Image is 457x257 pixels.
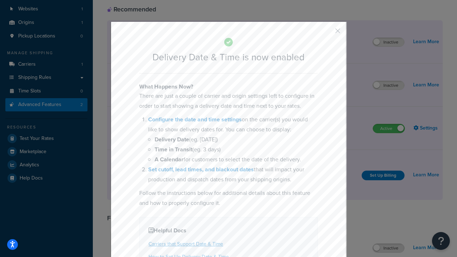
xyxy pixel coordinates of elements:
[139,52,318,62] h2: Delivery Date & Time is now enabled
[155,135,189,143] b: Delivery Date
[155,155,318,165] li: for customers to select the date of the delivery.
[148,115,318,165] li: on the carrier(s) you would like to show delivery dates for. You can choose to display:
[149,226,308,235] h4: Helpful Docs
[139,188,318,208] p: Follow the instructions below for additional details about this feature and how to properly confi...
[139,91,318,111] p: There are just a couple of carrier and origin settings left to configure in order to start showin...
[155,145,318,155] li: (eg. 3 days)
[139,82,318,91] h4: What Happens Now?
[148,115,242,124] a: Configure the date and time settings
[155,135,318,145] li: (eg. [DATE])
[155,155,184,163] b: A Calendar
[148,165,254,173] a: Set cutoff, lead times, and blackout dates
[155,145,192,153] b: Time in Transit
[149,240,223,248] a: Carriers that Support Date & Time
[148,165,318,185] li: that will impact your production and dispatch dates from your shipping origins.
